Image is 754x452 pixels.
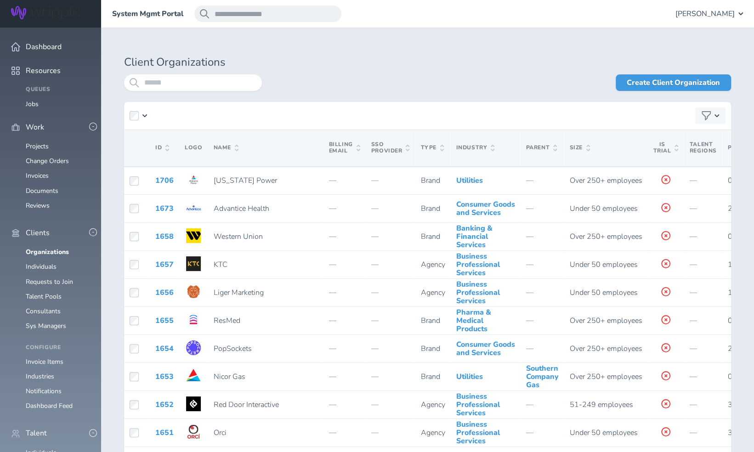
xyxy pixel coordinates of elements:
span: — [689,288,697,298]
button: [PERSON_NAME] [675,6,743,22]
span: Liger Marketing [213,288,263,298]
span: Over 250+ employees [569,316,642,326]
span: Billing Email [329,141,360,154]
img: Logo [186,368,201,383]
span: Type [420,145,443,151]
span: Agency [420,260,445,270]
a: Consumer Goods and Services [456,339,515,358]
span: — [689,260,697,270]
span: — [689,400,697,410]
a: 1657 [155,260,174,270]
span: Brand [420,344,440,354]
p: — [329,204,360,213]
span: — [689,372,697,382]
span: — [526,232,533,242]
a: Consultants [26,307,61,316]
span: Under 50 employees [569,288,637,298]
p: — [371,401,410,409]
span: Agency [420,400,445,410]
span: ResMed [213,316,240,326]
span: — [689,203,697,214]
p: — [329,176,360,185]
a: Sys Managers [26,322,66,330]
span: Brand [420,175,440,186]
span: Talent [26,429,47,437]
a: Change Orders [26,157,69,165]
span: — [526,400,533,410]
a: Business Professional Services [456,419,499,446]
h1: Client Organizations [124,56,731,69]
span: Dashboard [26,43,62,51]
span: — [689,232,697,242]
span: 0 [728,372,732,382]
a: Business Professional Services [456,391,499,418]
a: 1656 [155,288,174,298]
span: ID [155,145,169,151]
span: Under 50 employees [569,428,637,438]
button: - [89,228,97,236]
a: Pharma & Medical Products [456,307,491,334]
a: Business Professional Services [456,279,499,306]
p: — [329,288,360,297]
a: Banking & Financial Services [456,223,492,250]
span: — [689,175,697,186]
span: Brand [420,372,440,382]
p: — [371,176,410,185]
p: — [329,260,360,269]
span: 0 [728,316,732,326]
a: Requests to Join [26,277,73,286]
a: 1652 [155,400,174,410]
span: 0 [728,175,732,186]
a: Invoice Items [26,357,63,366]
span: Nicor Gas [213,372,245,382]
a: Dashboard Feed [26,401,73,410]
a: Consumer Goods and Services [456,199,515,218]
span: Orci [213,428,226,438]
span: 1 [728,288,732,298]
a: 1651 [155,428,174,438]
span: Size [569,145,590,151]
p: — [371,345,410,353]
a: Notifications [26,387,62,395]
span: 0 [728,232,732,242]
span: Agency [420,428,445,438]
span: — [526,288,533,298]
span: — [526,344,533,354]
span: — [689,344,697,354]
span: Industry [456,145,494,151]
p: — [371,260,410,269]
p: — [371,429,410,437]
span: 2 [728,203,732,214]
a: Business Professional Services [456,251,499,278]
p: — [371,204,410,213]
span: Red Door Interactive [213,400,278,410]
img: Logo [186,284,201,299]
button: - [89,123,97,130]
span: Talent Regions [689,141,716,154]
span: KTC [213,260,227,270]
a: Individuals [26,262,57,271]
span: Parent [526,145,557,151]
span: Work [26,123,44,131]
a: 1706 [155,175,174,186]
img: Logo [186,256,201,271]
a: 1654 [155,344,174,354]
span: 1 [728,260,732,270]
span: Resources [26,67,61,75]
span: Advantice Health [213,203,269,214]
a: Southern Company Gas [526,363,558,390]
span: Brand [420,203,440,214]
a: Reviews [26,201,50,210]
span: [PERSON_NAME] [675,10,735,18]
a: 1653 [155,372,174,382]
a: Projects [26,142,49,151]
span: Name [213,145,238,151]
p: — [329,429,360,437]
span: Over 250+ employees [569,372,642,382]
span: 51-249 employees [569,400,633,410]
p: — [329,373,360,381]
button: - [89,429,97,437]
p: — [329,232,360,241]
img: Logo [186,172,201,187]
a: Create Client Organization [616,74,731,91]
